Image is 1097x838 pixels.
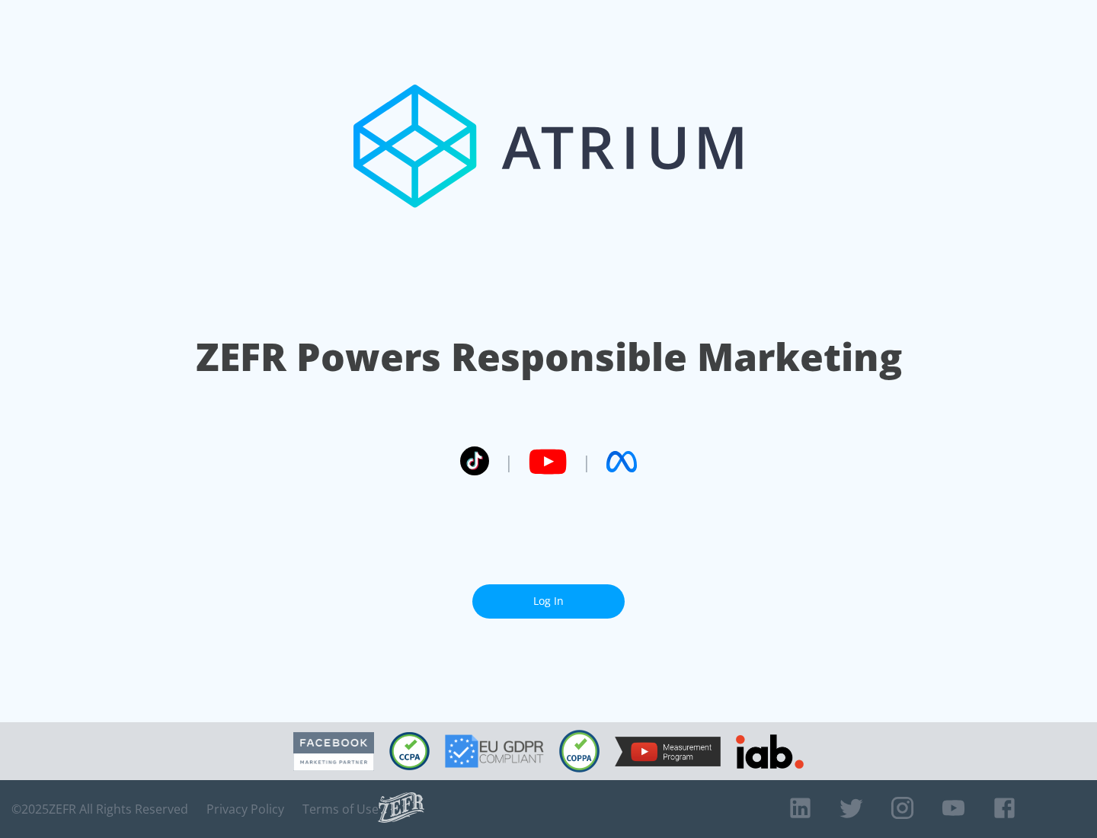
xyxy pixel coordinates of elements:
img: CCPA Compliant [389,732,430,770]
img: COPPA Compliant [559,730,600,772]
a: Terms of Use [302,801,379,817]
img: IAB [736,734,804,769]
h1: ZEFR Powers Responsible Marketing [196,331,902,383]
span: © 2025 ZEFR All Rights Reserved [11,801,188,817]
img: YouTube Measurement Program [615,737,721,766]
span: | [582,450,591,473]
img: Facebook Marketing Partner [293,732,374,771]
a: Privacy Policy [206,801,284,817]
a: Log In [472,584,625,619]
span: | [504,450,513,473]
img: GDPR Compliant [445,734,544,768]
